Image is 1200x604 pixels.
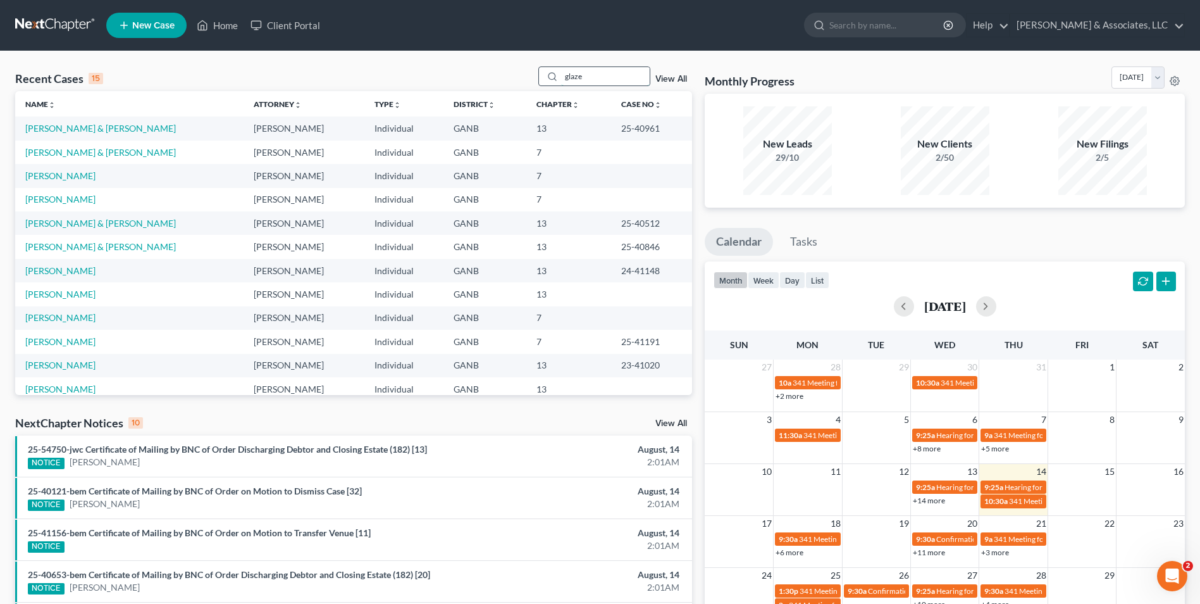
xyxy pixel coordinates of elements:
[829,516,842,531] span: 18
[28,541,65,553] div: NOTICE
[244,14,326,37] a: Client Portal
[793,378,974,387] span: 341 Meeting for [PERSON_NAME] & [PERSON_NAME]
[916,586,935,596] span: 9:25a
[760,516,773,531] span: 17
[244,211,364,235] td: [PERSON_NAME]
[15,71,103,86] div: Recent Cases
[611,259,692,282] td: 24-41148
[829,464,842,479] span: 11
[454,99,495,109] a: Districtunfold_more
[994,431,1108,440] span: 341 Meeting for [PERSON_NAME]
[443,235,526,258] td: GANB
[25,147,176,158] a: [PERSON_NAME] & [PERSON_NAME]
[901,151,989,164] div: 2/50
[705,228,773,256] a: Calendar
[1103,464,1116,479] span: 15
[364,377,444,401] td: Individual
[364,188,444,211] td: Individual
[526,211,611,235] td: 13
[244,306,364,330] td: [PERSON_NAME]
[611,354,692,377] td: 23-41020
[25,123,176,134] a: [PERSON_NAME] & [PERSON_NAME]
[760,568,773,583] span: 24
[244,330,364,353] td: [PERSON_NAME]
[526,330,611,353] td: 7
[374,99,401,109] a: Typeunfold_more
[971,412,979,427] span: 6
[526,141,611,164] td: 7
[714,272,748,289] button: month
[1075,339,1089,350] span: Fri
[1142,339,1158,350] span: Sat
[655,419,687,428] a: View All
[15,415,143,431] div: NextChapter Notices
[244,164,364,187] td: [PERSON_NAME]
[743,151,832,164] div: 29/10
[526,377,611,401] td: 13
[364,141,444,164] td: Individual
[294,101,302,109] i: unfold_more
[25,194,96,204] a: [PERSON_NAME]
[760,360,773,375] span: 27
[765,412,773,427] span: 3
[526,188,611,211] td: 7
[934,339,955,350] span: Wed
[364,282,444,306] td: Individual
[526,164,611,187] td: 7
[1183,561,1193,571] span: 2
[1058,151,1147,164] div: 2/5
[779,431,802,440] span: 11:30a
[25,99,56,109] a: Nameunfold_more
[1035,516,1048,531] span: 21
[443,141,526,164] td: GANB
[981,444,1009,453] a: +5 more
[776,548,803,557] a: +6 more
[1009,496,1123,506] span: 341 Meeting for [PERSON_NAME]
[443,188,526,211] td: GANB
[526,282,611,306] td: 13
[829,568,842,583] span: 25
[1172,516,1185,531] span: 23
[611,330,692,353] td: 25-41191
[25,265,96,276] a: [PERSON_NAME]
[966,360,979,375] span: 30
[25,289,96,299] a: [PERSON_NAME]
[898,360,910,375] span: 29
[25,360,96,370] a: [PERSON_NAME]
[471,498,679,510] div: 2:01AM
[800,586,913,596] span: 341 Meeting for [PERSON_NAME]
[916,431,935,440] span: 9:25a
[364,211,444,235] td: Individual
[28,583,65,595] div: NOTICE
[244,282,364,306] td: [PERSON_NAME]
[916,482,935,492] span: 9:25a
[796,339,819,350] span: Mon
[779,228,829,256] a: Tasks
[28,500,65,511] div: NOTICE
[25,218,176,229] a: [PERSON_NAME] & [PERSON_NAME]
[984,534,993,544] span: 9a
[730,339,748,350] span: Sun
[1040,412,1048,427] span: 7
[1005,339,1023,350] span: Thu
[526,306,611,330] td: 7
[984,586,1003,596] span: 9:30a
[561,67,650,85] input: Search by name...
[244,377,364,401] td: [PERSON_NAME]
[244,235,364,258] td: [PERSON_NAME]
[526,354,611,377] td: 13
[621,99,662,109] a: Case Nounfold_more
[1103,516,1116,531] span: 22
[254,99,302,109] a: Attorneyunfold_more
[1058,137,1147,151] div: New Filings
[364,116,444,140] td: Individual
[924,299,966,313] h2: [DATE]
[803,431,917,440] span: 341 Meeting for [PERSON_NAME]
[611,211,692,235] td: 25-40512
[471,539,679,552] div: 2:01AM
[488,101,495,109] i: unfold_more
[25,336,96,347] a: [PERSON_NAME]
[572,101,579,109] i: unfold_more
[913,444,941,453] a: +8 more
[70,498,140,510] a: [PERSON_NAME]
